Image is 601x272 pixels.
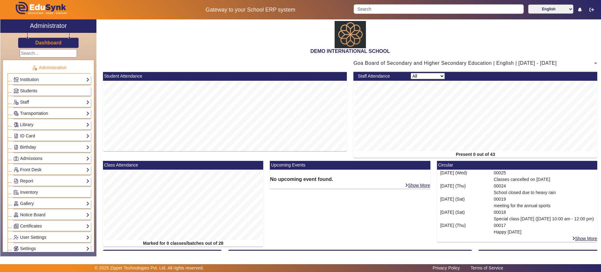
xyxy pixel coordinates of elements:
h2: Administrator [30,22,67,29]
a: Terms of Service [467,264,506,272]
mat-card-header: Upcoming Events [270,161,430,170]
div: [DATE] (Sat) [437,209,491,222]
mat-card-header: Circular [437,161,598,170]
input: Search [354,4,523,14]
div: [DATE] (Thu) [437,183,491,196]
a: Privacy Policy [429,264,463,272]
a: Show More [572,236,598,241]
h6: No upcoming event found. [270,176,430,182]
span: Students [20,88,37,93]
mat-card-header: AbsentToday [103,250,222,259]
div: Staff Attendance [355,73,408,80]
p: Happy [DATE] [494,229,594,235]
div: 00025 [491,170,598,183]
div: [DATE] (Thu) [437,222,491,235]
a: Inventory [13,189,90,196]
div: 00018 [491,209,598,222]
div: 00017 [491,222,598,235]
img: Administration.png [32,65,37,71]
h3: Dashboard [35,40,62,46]
p: Administration [8,64,91,71]
p: © 2025 Zipper Technologies Pvt. Ltd. All rights reserved. [95,265,204,271]
img: Students.png [14,89,18,93]
a: Show More [405,182,430,188]
p: Special class [DATE] ([DATE] 10:00 am - 12:00 pm) [494,216,594,222]
div: 00024 [491,183,598,196]
p: School closed due to heavy rain [494,189,594,196]
a: Students [13,87,90,95]
p: meeting for the annual sports [494,203,594,209]
h5: Gateway to your School ERP system [154,7,347,13]
a: Administrator [0,19,96,33]
h2: DEMO INTERNATIONAL SCHOOL [100,48,601,54]
div: Present 0 out of 43 [353,151,597,158]
input: Search... [20,49,77,58]
div: [DATE] (Sat) [437,196,491,209]
a: Dashboard [35,39,62,46]
img: abdd4561-dfa5-4bc5-9f22-bd710a8d2831 [335,21,366,48]
p: Classes cancelled on [DATE] [494,176,594,183]
mat-card-header: Class Attendance [103,161,264,170]
mat-card-header: [DATE] Birthday [DEMOGRAPHIC_DATA] (Mon) [479,250,597,259]
mat-card-header: Fee Report [228,250,472,259]
mat-card-header: Student Attendance [103,72,347,81]
div: 00019 [491,196,598,209]
div: [DATE] (Wed) [437,170,491,183]
span: Inventory [20,190,38,195]
div: Marked for 0 classes/batches out of 28 [103,240,264,247]
img: Inventory.png [14,190,18,195]
span: Goa Board of Secondary and Higher Secondary Education | English | [DATE] - [DATE] [353,60,557,66]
